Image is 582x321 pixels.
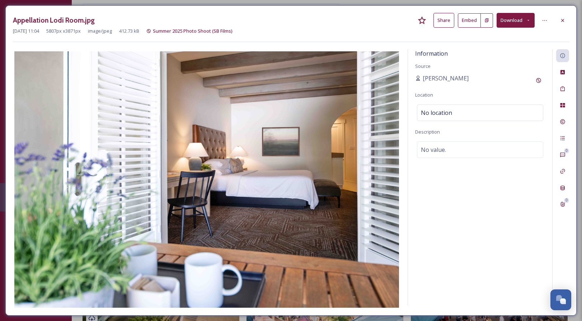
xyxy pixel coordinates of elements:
[13,15,95,25] h3: Appellation Lodi Room.jpg
[119,28,139,34] span: 412.73 kB
[88,28,112,34] span: image/jpeg
[550,289,571,310] button: Open Chat
[433,13,454,28] button: Share
[421,108,452,117] span: No location
[415,63,431,69] span: Source
[153,28,233,34] span: Summer 2025 Photo Shoot (SB Films)
[415,129,440,135] span: Description
[13,28,39,34] span: [DATE] 11:04
[13,51,400,308] img: Appellation%20Lodi%20Room.jpg
[415,92,433,98] span: Location
[458,13,481,28] button: Embed
[497,13,535,28] button: Download
[564,198,569,203] div: 0
[421,145,446,154] span: No value.
[46,28,81,34] span: 5807 px x 3871 px
[564,148,569,153] div: 0
[423,74,469,83] span: [PERSON_NAME]
[415,50,448,57] span: Information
